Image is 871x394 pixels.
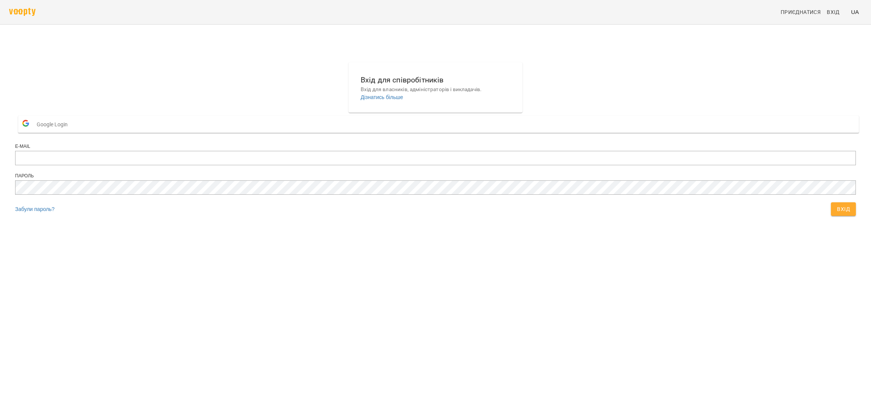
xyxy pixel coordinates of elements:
[355,68,516,107] button: Вхід для співробітниківВхід для власників, адміністраторів і викладачів.Дізнатись більше
[827,8,840,17] span: Вхід
[848,5,862,19] button: UA
[361,86,510,93] p: Вхід для власників, адміністраторів і викладачів.
[15,143,856,150] div: E-mail
[15,173,856,179] div: Пароль
[361,94,403,100] a: Дізнатись більше
[361,74,510,86] h6: Вхід для співробітників
[837,205,850,214] span: Вхід
[824,5,848,19] a: Вхід
[831,202,856,216] button: Вхід
[37,117,71,132] span: Google Login
[15,206,54,212] a: Забули пароль?
[778,5,824,19] a: Приєднатися
[9,8,36,16] img: voopty.png
[851,8,859,16] span: UA
[781,8,821,17] span: Приєднатися
[18,116,859,133] button: Google Login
